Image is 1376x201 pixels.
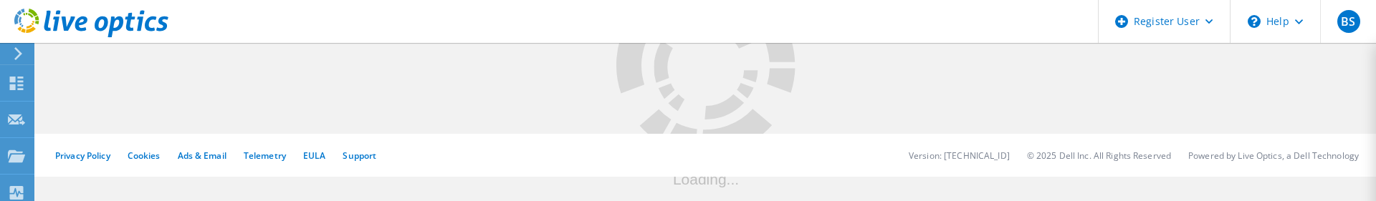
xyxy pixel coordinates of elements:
[1188,149,1359,162] li: Powered by Live Optics, a Dell Technology
[1027,149,1171,162] li: © 2025 Dell Inc. All Rights Reserved
[1341,16,1355,27] span: BS
[1248,15,1261,28] svg: \n
[343,149,376,162] a: Support
[616,171,795,186] div: Loading...
[244,149,286,162] a: Telemetry
[178,149,226,162] a: Ads & Email
[303,149,325,162] a: EULA
[128,149,161,162] a: Cookies
[55,149,110,162] a: Privacy Policy
[14,30,168,40] a: Live Optics Dashboard
[909,149,1010,162] li: Version: [TECHNICAL_ID]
